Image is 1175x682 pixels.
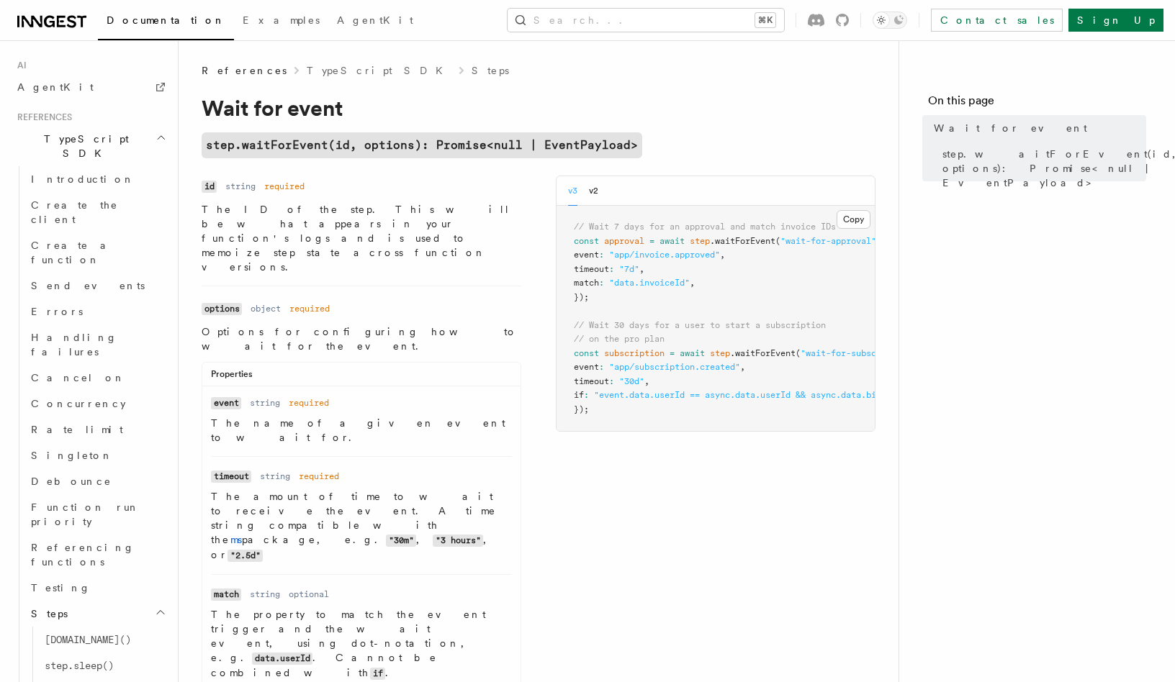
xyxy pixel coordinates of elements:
span: , [740,362,745,372]
a: Handling failures [25,324,169,365]
span: step [710,348,730,358]
span: ( [796,348,801,358]
span: Create the client [31,199,118,225]
a: Send events [25,273,169,299]
dd: object [251,303,281,314]
span: await [659,236,685,246]
code: "30m" [386,535,416,547]
span: timeout [574,376,609,386]
h1: Wait for event [202,95,778,121]
span: "wait-for-subscription" [801,348,917,358]
a: Create a function [25,232,169,273]
dd: string [250,588,280,600]
span: "30d" [619,376,644,386]
p: The ID of the step. This will be what appears in your function's logs and is used to memoize step... [202,202,521,274]
button: Copy [837,210,870,229]
a: Documentation [98,4,234,40]
a: AgentKit [12,74,169,100]
span: subscription [604,348,665,358]
a: [DOMAIN_NAME]() [39,627,169,653]
p: Options for configuring how to wait for the event. [202,324,521,353]
span: if [574,390,584,400]
dd: required [289,303,330,314]
code: event [211,397,241,409]
code: data.userId [252,653,312,665]
span: References [202,63,287,78]
span: AgentKit [17,81,94,93]
p: The name of a given event to wait for. [211,416,512,445]
button: v2 [589,176,598,206]
span: }); [574,404,589,414]
span: const [574,236,599,246]
span: timeout [574,264,609,274]
a: step.waitForEvent(id, options): Promise<null | EventPayload> [937,141,1146,196]
span: Steps [25,606,68,621]
span: Testing [31,582,91,594]
span: : [599,362,604,372]
a: Referencing functions [25,535,169,575]
code: id [202,181,217,193]
span: Introduction [31,173,135,185]
span: .waitForEvent [730,348,796,358]
button: Search...⌘K [508,9,784,32]
span: : [609,264,614,274]
span: "app/invoice.approved" [609,250,720,260]
span: AI [12,60,27,71]
span: Cancel on [31,372,125,383]
span: Referencing functions [31,542,135,568]
span: Singleton [31,450,113,461]
code: match [211,588,241,601]
span: step [690,236,710,246]
a: Steps [472,63,509,78]
code: "3 hours" [433,535,483,547]
span: : [609,376,614,386]
span: Concurrency [31,398,126,409]
span: = [670,348,675,358]
span: // on the pro plan [574,334,665,344]
a: TypeScript SDK [307,63,451,78]
span: Errors [31,306,83,317]
code: options [202,303,242,315]
dd: required [264,181,305,192]
span: await [680,348,705,358]
code: "2.5d" [228,550,263,562]
span: "7d" [619,264,639,274]
span: , [690,278,695,288]
a: Errors [25,299,169,324]
code: if [370,668,385,680]
a: Introduction [25,166,169,192]
a: step.waitForEvent(id, options): Promise<null | EventPayload> [202,132,642,158]
span: step.sleep() [45,660,114,671]
a: Cancel on [25,365,169,391]
p: The property to match the event trigger and the wait event, using dot-notation, e.g. . Cannot be ... [211,607,512,681]
span: "data.invoiceId" [609,278,690,288]
span: approval [604,236,644,246]
dd: required [299,470,339,482]
span: "wait-for-approval" [780,236,876,246]
span: Handling failures [31,332,117,358]
span: Wait for event [934,121,1087,135]
span: : [584,390,589,400]
span: event [574,362,599,372]
span: ( [775,236,780,246]
span: TypeScript SDK [12,132,156,160]
dd: string [260,470,290,482]
span: Function run priority [31,501,140,527]
a: Wait for event [928,115,1146,141]
span: Examples [243,14,320,26]
span: const [574,348,599,358]
span: , [644,376,649,386]
span: // Wait 30 days for a user to start a subscription [574,320,826,330]
a: Concurrency [25,391,169,417]
span: Documentation [107,14,225,26]
button: Toggle dark mode [873,12,907,29]
span: : [599,250,604,260]
kbd: ⌘K [755,13,775,27]
div: Properties [202,368,521,386]
a: Sign Up [1068,9,1163,32]
a: Function run priority [25,494,169,535]
a: Contact sales [931,9,1063,32]
span: }); [574,292,589,302]
span: Send events [31,280,145,291]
